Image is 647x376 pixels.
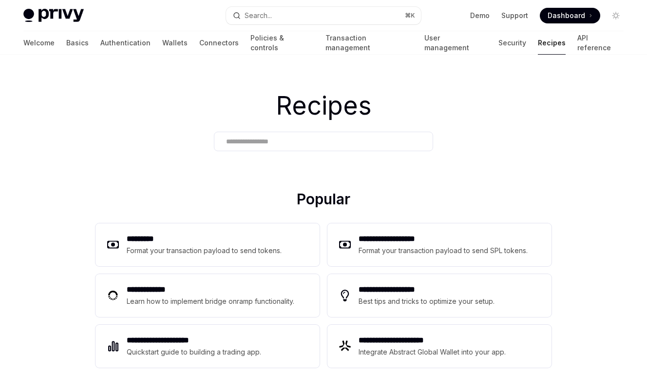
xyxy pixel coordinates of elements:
span: ⌘ K [405,12,415,20]
a: Support [501,11,528,20]
div: Integrate Abstract Global Wallet into your app. [359,346,507,358]
div: Quickstart guide to building a trading app. [127,346,262,358]
a: Demo [470,11,490,20]
div: Search... [245,10,272,21]
img: light logo [23,9,84,22]
a: Authentication [100,31,151,55]
a: Transaction management [325,31,413,55]
button: Search...⌘K [226,7,421,24]
a: API reference [577,31,624,55]
a: **** **** ***Learn how to implement bridge onramp functionality. [95,274,320,317]
button: Toggle dark mode [608,8,624,23]
div: Learn how to implement bridge onramp functionality. [127,296,297,307]
div: Format your transaction payload to send SPL tokens. [359,245,529,257]
div: Format your transaction payload to send tokens. [127,245,282,257]
a: Policies & controls [250,31,314,55]
a: Connectors [199,31,239,55]
a: Security [498,31,526,55]
a: User management [424,31,487,55]
a: **** ****Format your transaction payload to send tokens. [95,223,320,266]
span: Dashboard [548,11,585,20]
a: Dashboard [540,8,600,23]
a: Basics [66,31,89,55]
a: Recipes [538,31,566,55]
a: Wallets [162,31,188,55]
h2: Popular [95,190,552,212]
a: Welcome [23,31,55,55]
div: Best tips and tricks to optimize your setup. [359,296,496,307]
